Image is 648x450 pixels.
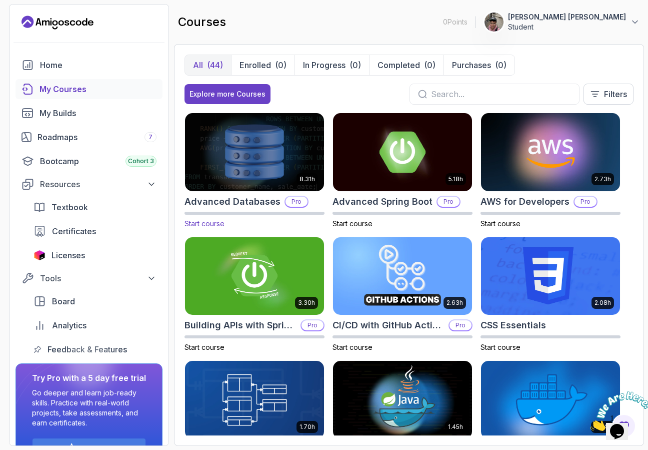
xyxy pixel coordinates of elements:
div: Bootcamp [40,155,156,167]
p: Completed [377,59,420,71]
p: Purchases [452,59,491,71]
div: Roadmaps [37,131,156,143]
h2: Building APIs with Spring Boot [184,318,296,332]
p: Student [508,22,626,32]
button: Filters [583,84,633,105]
p: 5.18h [448,175,463,183]
div: (44) [207,59,223,71]
div: Home [40,59,156,71]
button: Resources [15,175,162,193]
div: (0) [349,59,361,71]
a: courses [15,79,162,99]
p: All [193,59,203,71]
span: Start course [332,343,372,351]
p: Pro [437,197,459,207]
span: Board [52,295,75,307]
span: Start course [184,343,224,351]
img: Building APIs with Spring Boot card [185,237,324,315]
span: Cohort 3 [128,157,154,165]
h2: Advanced Databases [184,195,280,209]
p: Go deeper and learn job-ready skills. Practice with real-world projects, take assessments, and ea... [32,388,146,428]
img: Docker for Java Developers card [333,361,472,439]
h2: courses [178,14,226,30]
p: 2.08h [594,299,611,307]
a: roadmaps [15,127,162,147]
button: Purchases(0) [443,55,514,75]
span: 1 [4,4,8,13]
a: licenses [27,245,162,265]
span: Start course [332,219,372,228]
span: Start course [480,219,520,228]
button: Enrolled(0) [231,55,294,75]
div: Resources [40,178,156,190]
img: Database Design & Implementation card [185,361,324,439]
span: Start course [184,219,224,228]
a: textbook [27,197,162,217]
button: user profile image[PERSON_NAME] [PERSON_NAME]Student [484,12,640,32]
a: Landing page [21,15,93,31]
p: Pro [449,320,471,330]
a: home [15,55,162,75]
p: 3.30h [298,299,315,307]
img: Advanced Spring Boot card [333,113,472,191]
div: (0) [495,59,506,71]
div: Explore more Courses [189,89,265,99]
h2: AWS for Developers [480,195,569,209]
div: (0) [275,59,286,71]
p: Filters [604,88,627,100]
p: 0 Points [443,17,467,27]
span: Textbook [51,201,88,213]
a: board [27,291,162,311]
p: 8.31h [299,175,315,183]
a: certificates [27,221,162,241]
span: Licenses [51,249,85,261]
a: bootcamp [15,151,162,171]
div: Tools [40,272,156,284]
button: Explore more Courses [184,84,270,104]
p: [PERSON_NAME] [PERSON_NAME] [508,12,626,22]
a: feedback [27,339,162,359]
img: Advanced Databases card [181,111,327,193]
span: Feedback & Features [47,343,127,355]
h2: Advanced Spring Boot [332,195,432,209]
h2: CSS Essentials [480,318,546,332]
div: (0) [424,59,435,71]
button: Tools [15,269,162,287]
a: builds [15,103,162,123]
span: Analytics [52,319,86,331]
button: In Progress(0) [294,55,369,75]
span: Certificates [52,225,96,237]
p: 1.70h [299,423,315,431]
button: All(44) [185,55,231,75]
img: Chat attention grabber [4,4,66,44]
img: AWS for Developers card [481,113,620,191]
p: Pro [285,197,307,207]
img: jetbrains icon [33,250,45,260]
img: CSS Essentials card [481,237,620,315]
p: 2.63h [446,299,463,307]
button: Completed(0) [369,55,443,75]
span: Start course [480,343,520,351]
iframe: chat widget [586,387,648,435]
img: user profile image [484,13,503,32]
img: Docker For Professionals card [481,361,620,439]
span: 7 [148,133,152,141]
p: Enrolled [239,59,271,71]
p: 2.73h [594,175,611,183]
p: Pro [574,197,596,207]
p: Pro [301,320,323,330]
img: CI/CD with GitHub Actions card [333,237,472,315]
input: Search... [431,88,571,100]
div: My Builds [39,107,156,119]
p: In Progress [303,59,345,71]
h2: CI/CD with GitHub Actions [332,318,444,332]
div: My Courses [39,83,156,95]
a: analytics [27,315,162,335]
p: 1.45h [448,423,463,431]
